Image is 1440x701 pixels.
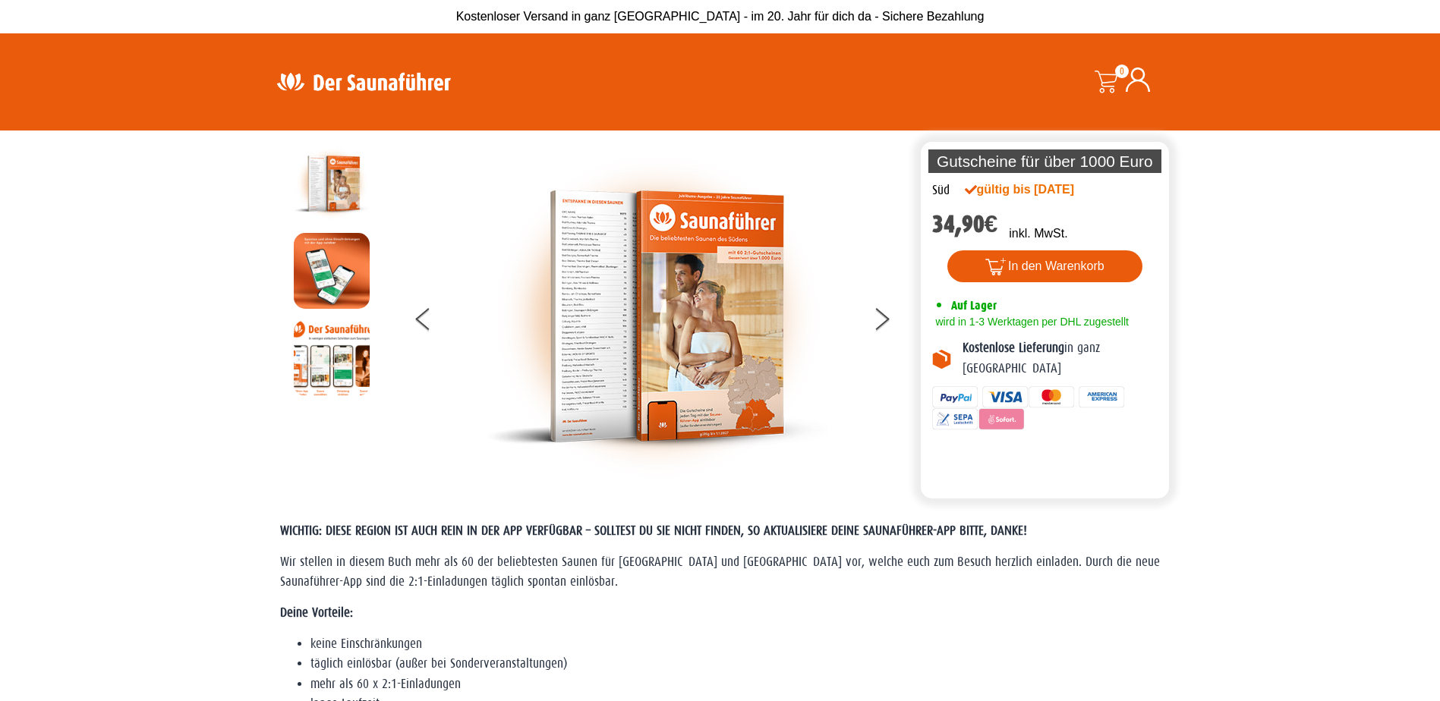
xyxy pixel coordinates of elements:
[1115,64,1129,78] span: 0
[963,338,1158,379] p: in ganz [GEOGRAPHIC_DATA]
[310,674,1161,694] li: mehr als 60 x 2:1-Einladungen
[932,210,998,238] bdi: 34,90
[294,320,370,396] img: Anleitung7tn
[932,181,950,200] div: Süd
[928,149,1162,173] p: Gutscheine für über 1000 Euro
[932,316,1129,328] span: wird in 1-3 Werktagen per DHL zugestellt
[965,181,1108,199] div: gültig bis [DATE]
[985,210,998,238] span: €
[280,523,1027,538] span: WICHTIG: DIESE REGION IST AUCH REIN IN DER APP VERFÜGBAR – SOLLTEST DU SIE NICHT FINDEN, SO AKTUA...
[456,10,985,23] span: Kostenloser Versand in ganz [GEOGRAPHIC_DATA] - im 20. Jahr für dich da - Sichere Bezahlung
[280,555,1160,589] span: Wir stellen in diesem Buch mehr als 60 der beliebtesten Saunen für [GEOGRAPHIC_DATA] und [GEOGRAP...
[963,341,1064,355] b: Kostenlose Lieferung
[280,605,353,620] strong: Deine Vorteile:
[294,233,370,309] img: MOCKUP-iPhone_regional
[294,146,370,222] img: der-saunafuehrer-2025-sued
[487,146,828,487] img: der-saunafuehrer-2025-sued
[947,250,1142,282] button: In den Warenkorb
[951,298,997,313] span: Auf Lager
[1009,225,1067,243] p: inkl. MwSt.
[310,634,1161,654] li: keine Einschränkungen
[310,654,1161,674] li: täglich einlösbar (außer bei Sonderveranstaltungen)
